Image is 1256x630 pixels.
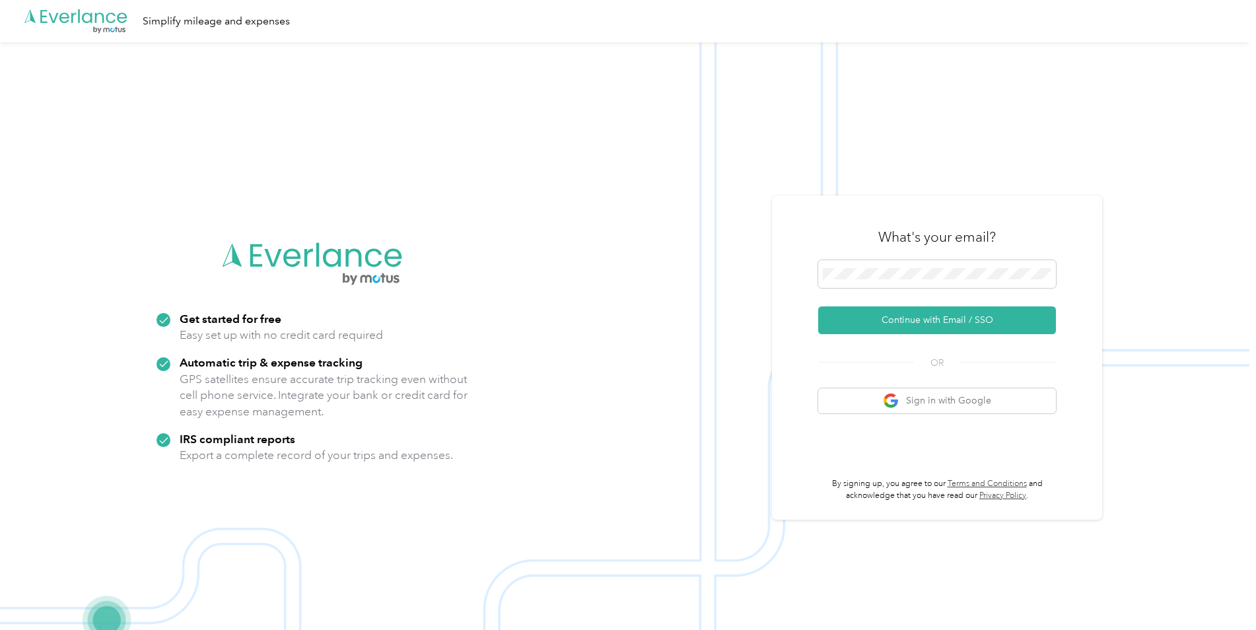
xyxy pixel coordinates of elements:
button: Continue with Email / SSO [818,306,1056,334]
strong: Automatic trip & expense tracking [180,355,363,369]
strong: Get started for free [180,312,281,326]
div: Simplify mileage and expenses [143,13,290,30]
strong: IRS compliant reports [180,432,295,446]
button: google logoSign in with Google [818,388,1056,414]
p: Export a complete record of your trips and expenses. [180,447,453,464]
keeper-lock: Open Keeper Popup [1033,266,1049,282]
p: GPS satellites ensure accurate trip tracking even without cell phone service. Integrate your bank... [180,371,468,420]
p: Easy set up with no credit card required [180,327,383,343]
a: Privacy Policy [979,491,1026,501]
p: By signing up, you agree to our and acknowledge that you have read our . [818,478,1056,501]
h3: What's your email? [878,228,996,246]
